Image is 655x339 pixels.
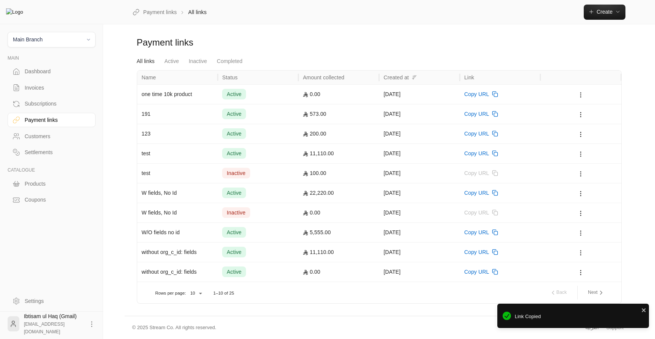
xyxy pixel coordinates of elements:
[8,145,96,160] a: Settlements
[213,290,234,296] p: 1–10 of 25
[25,132,86,140] div: Customers
[142,124,213,143] div: 123
[227,150,241,157] span: active
[133,8,207,16] nav: breadcrumb
[8,96,96,111] a: Subscriptions
[25,100,86,107] div: Subscriptions
[142,262,213,282] div: without org_c_id: fields
[222,74,237,80] div: Status
[142,223,213,242] div: W/O fields no id
[8,293,96,308] a: Settings
[133,8,177,16] a: Payment links
[585,286,607,299] button: next page
[227,229,241,236] span: active
[132,324,216,331] div: © 2025 Stream Co. All rights reserved.
[8,167,96,173] p: CATALOGUE
[8,176,96,191] a: Products
[24,312,83,335] div: Ibtisam ul Haq (Gmail)
[165,55,179,68] a: Active
[142,243,213,262] div: without org_c_id: fields
[303,262,375,282] div: 0.00
[8,64,96,79] a: Dashboard
[384,223,455,242] div: [DATE]
[227,189,241,197] span: active
[464,203,489,222] span: Copy URL
[464,243,489,262] span: Copy URL
[227,110,241,118] span: active
[137,55,155,68] a: All links
[142,104,213,124] div: 191
[25,116,86,124] div: Payment links
[384,203,455,222] div: [DATE]
[303,164,375,183] div: 100.00
[186,289,204,298] div: 10
[25,84,86,91] div: Invoices
[303,203,375,222] div: 0.00
[303,183,375,203] div: 22,220.00
[303,74,344,80] div: Amount collected
[597,9,613,15] span: Create
[464,104,489,124] span: Copy URL
[227,209,245,216] span: inactive
[8,32,96,47] button: Main Branch
[410,73,419,82] button: Sort
[384,144,455,163] div: [DATE]
[464,74,474,80] div: Link
[227,169,245,177] span: inactive
[25,68,86,75] div: Dashboard
[24,322,64,334] span: [EMAIL_ADDRESS][DOMAIN_NAME]
[384,262,455,282] div: [DATE]
[464,85,489,104] span: Copy URL
[303,144,375,163] div: 11,110.00
[8,192,96,207] a: Coupons
[584,5,625,20] button: Create
[227,268,241,276] span: active
[384,104,455,124] div: [DATE]
[303,243,375,262] div: 11,110.00
[384,124,455,143] div: [DATE]
[25,180,86,188] div: Products
[25,148,86,156] div: Settlements
[303,124,375,143] div: 200.00
[25,297,86,305] div: Settings
[142,144,213,163] div: test
[142,85,213,104] div: one time 10k product
[8,113,96,128] a: Payment links
[217,55,243,68] a: Completed
[8,129,96,143] a: Customers
[227,248,241,256] span: active
[142,203,213,222] div: W fields, No Id
[464,144,489,163] span: Copy URL
[142,183,213,203] div: W fields, No Id
[303,85,375,104] div: 0.00
[384,85,455,104] div: [DATE]
[464,223,489,242] span: Copy URL
[8,55,96,61] p: MAIN
[155,290,186,296] p: Rows per page:
[384,243,455,262] div: [DATE]
[384,164,455,183] div: [DATE]
[8,80,96,95] a: Invoices
[137,36,293,49] div: Payment links
[142,164,213,183] div: test
[142,74,156,80] div: Name
[384,74,409,80] div: Created at
[515,313,644,320] span: Link Copied
[188,8,207,16] p: All links
[13,36,43,44] div: Main Branch
[641,306,647,314] button: close
[303,104,375,124] div: 573.00
[464,124,489,143] span: Copy URL
[303,223,375,242] div: 5,555.00
[464,183,489,203] span: Copy URL
[464,164,489,183] span: Copy URL
[6,8,23,16] img: Logo
[227,130,241,137] span: active
[227,90,241,98] span: active
[384,183,455,203] div: [DATE]
[464,262,489,282] span: Copy URL
[25,196,86,203] div: Coupons
[189,55,207,68] a: Inactive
